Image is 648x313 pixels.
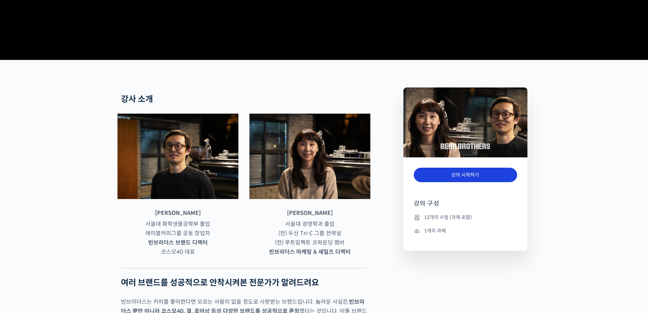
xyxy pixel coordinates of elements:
[121,278,319,288] strong: 여러 브랜드를 성공적으로 안착시켜본 전문가가 알려드려요
[287,209,333,217] strong: [PERSON_NAME]
[89,218,132,236] a: 설정
[22,229,26,234] span: 홈
[155,209,201,217] strong: [PERSON_NAME]
[121,94,367,104] h2: 강사 소개
[117,219,238,257] p: 서울대 화학생물공학부 졸업 에이블커피그룹 공동 창업자 코스모40 대표
[269,248,351,255] strong: 빈브라더스 마케팅 & 세일즈 디렉터
[249,219,370,257] p: 서울대 경영학과 졸업 (전) 두산 Tri-C 그룹 전략실 (전) 루트임팩트 코파운딩 멤버
[148,239,208,246] strong: 빈브라더스 브랜드 디렉터
[2,218,45,236] a: 홈
[414,227,517,235] li: 1개의 과제
[45,218,89,236] a: 대화
[414,213,517,221] li: 12개의 수업 (과제 포함)
[63,229,71,234] span: 대화
[106,229,115,234] span: 설정
[414,199,517,213] h4: 강의 구성
[414,168,517,182] a: 강의 시작하기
